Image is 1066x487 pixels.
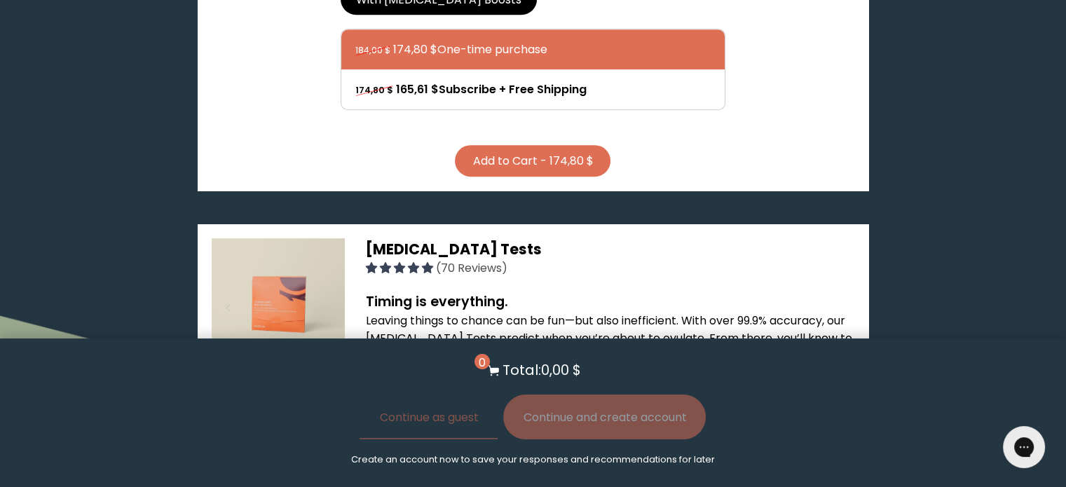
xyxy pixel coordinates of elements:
img: thumbnail image [212,238,345,371]
strong: Timing is everything. [366,292,508,311]
button: Continue as guest [360,395,498,439]
span: 4.96 stars [366,260,436,276]
p: Create an account now to save your responses and recommendations for later [351,453,715,466]
span: (70 Reviews) [436,260,507,276]
p: Total: 0,00 $ [503,359,581,380]
span: [MEDICAL_DATA] Tests [366,239,542,259]
iframe: Gorgias live chat messenger [996,421,1052,473]
button: Continue and create account [503,395,706,439]
button: Add to Cart - 174,80 $ [455,145,610,177]
span: 0 [474,354,490,369]
p: Leaving things to chance can be fun—but also inefficient. With over 99.9% accuracy, our [MEDICAL_... [366,312,854,382]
